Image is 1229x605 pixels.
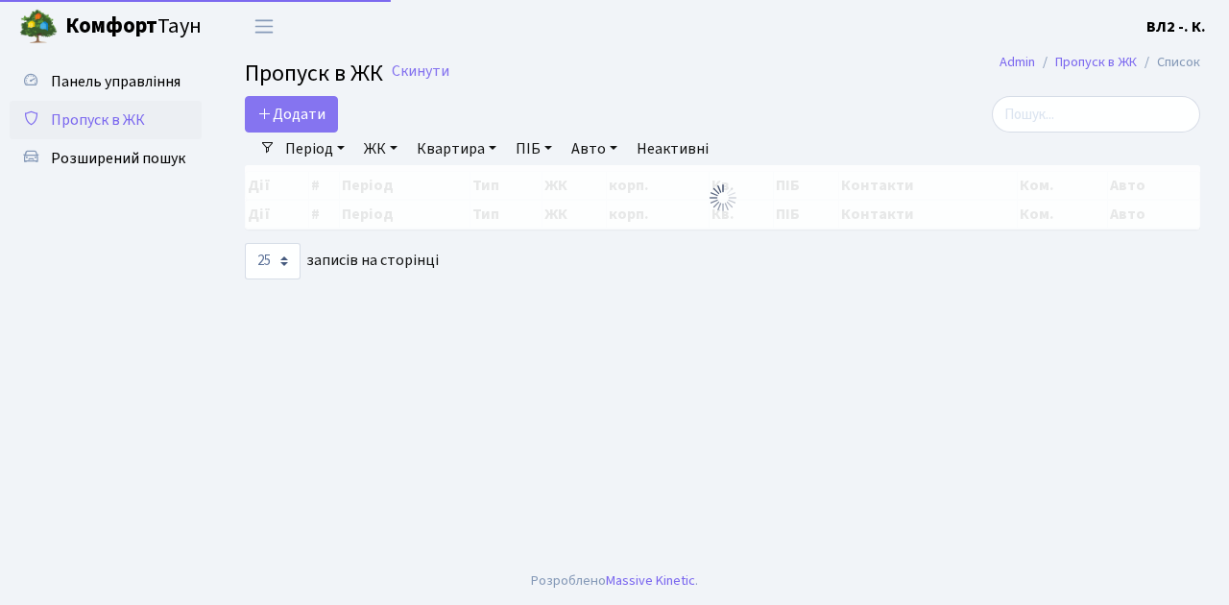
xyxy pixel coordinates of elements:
label: записів на сторінці [245,243,439,279]
a: Авто [564,133,625,165]
span: Додати [257,104,325,125]
a: Massive Kinetic [606,570,695,591]
span: Пропуск в ЖК [51,109,145,131]
a: Розширений пошук [10,139,202,178]
a: ВЛ2 -. К. [1146,15,1206,38]
a: Пропуск в ЖК [1055,52,1137,72]
img: logo.png [19,8,58,46]
img: Обробка... [708,182,738,213]
span: Таун [65,11,202,43]
nav: breadcrumb [971,42,1229,83]
span: Розширений пошук [51,148,185,169]
a: Пропуск в ЖК [10,101,202,139]
input: Пошук... [992,96,1200,133]
select: записів на сторінці [245,243,301,279]
div: Розроблено . [531,570,698,592]
a: ЖК [356,133,405,165]
span: Пропуск в ЖК [245,57,383,90]
li: Список [1137,52,1200,73]
a: Панель управління [10,62,202,101]
a: Додати [245,96,338,133]
b: ВЛ2 -. К. [1146,16,1206,37]
button: Переключити навігацію [240,11,288,42]
a: Admin [1000,52,1035,72]
b: Комфорт [65,11,157,41]
a: Неактивні [629,133,716,165]
a: Період [277,133,352,165]
a: Скинути [392,62,449,81]
a: Квартира [409,133,504,165]
a: ПІБ [508,133,560,165]
span: Панель управління [51,71,181,92]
